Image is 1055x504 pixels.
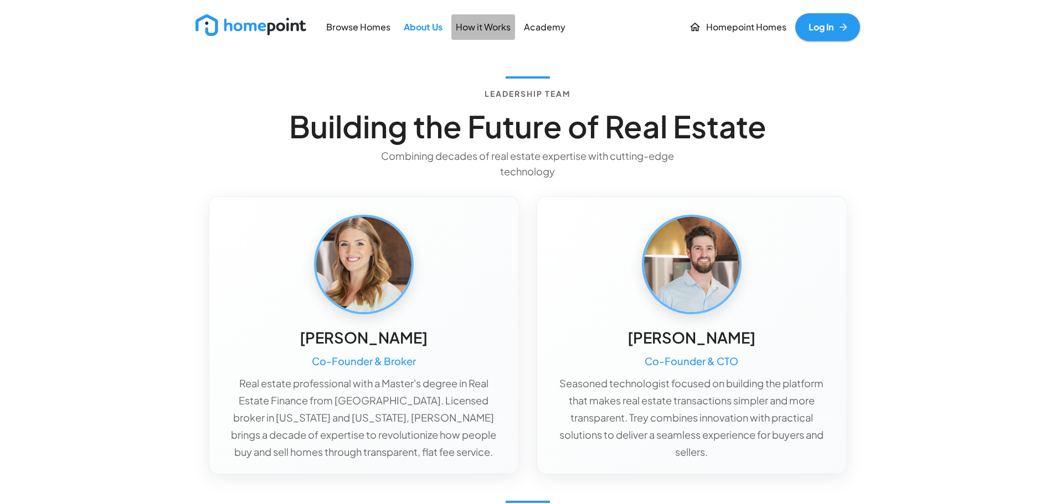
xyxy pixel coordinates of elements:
h5: [PERSON_NAME] [627,328,755,348]
a: About Us [399,14,447,39]
h6: Leadership Team [485,87,571,100]
h6: Co-Founder & Broker [312,352,416,370]
p: Homepoint Homes [706,21,786,34]
p: Academy [524,21,565,34]
img: new_logo_light.png [195,14,306,36]
a: Browse Homes [322,14,395,39]
a: How it Works [451,14,515,39]
p: How it Works [456,21,511,34]
h5: [PERSON_NAME] [300,328,428,348]
p: Combining decades of real estate expertise with cutting-edge technology [362,148,694,179]
p: Seasoned technologist focused on building the platform that makes real estate transactions simple... [555,375,828,460]
a: Homepoint Homes [685,13,791,41]
h3: Building the Future of Real Estate [289,108,766,144]
a: Academy [519,14,570,39]
img: Trey McMeans [644,217,739,312]
p: About Us [404,21,442,34]
a: Log In [795,13,860,41]
img: Caroline McMeans [316,217,411,312]
h6: Co-Founder & CTO [645,352,738,370]
p: Real estate professional with a Master's degree in Real Estate Finance from [GEOGRAPHIC_DATA]. Li... [227,375,501,460]
p: Browse Homes [326,21,390,34]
